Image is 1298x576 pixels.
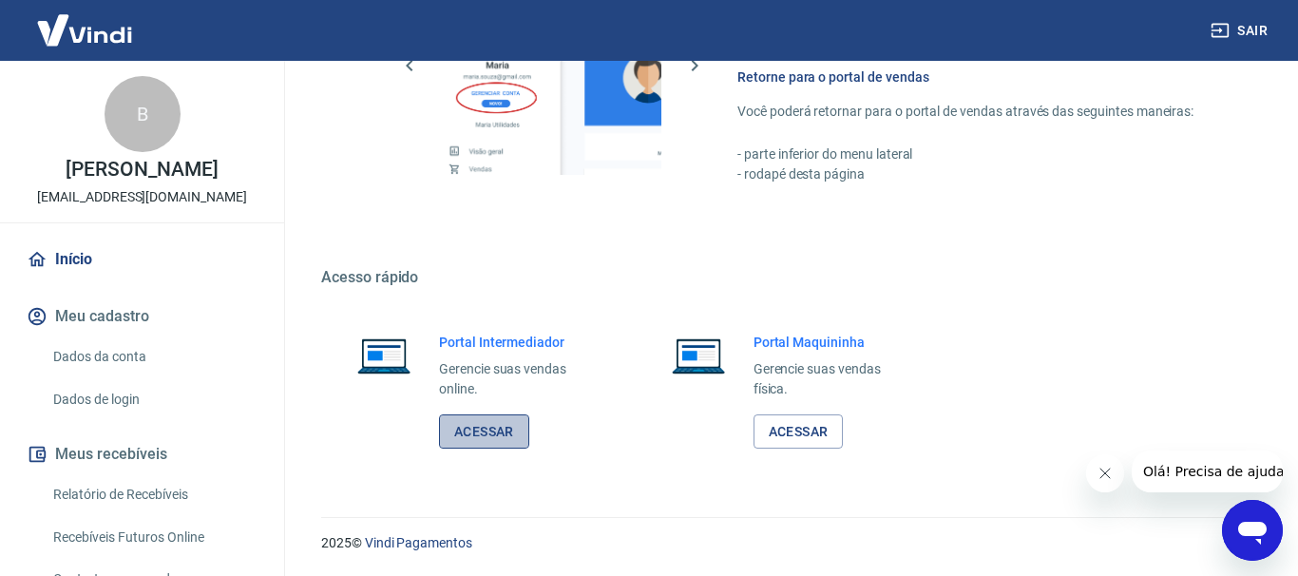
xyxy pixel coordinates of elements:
[659,333,738,378] img: Imagem de um notebook aberto
[46,518,261,557] a: Recebíveis Futuros Online
[737,102,1207,122] p: Você poderá retornar para o portal de vendas através das seguintes maneiras:
[23,433,261,475] button: Meus recebíveis
[754,333,916,352] h6: Portal Maquininha
[737,144,1207,164] p: - parte inferior do menu lateral
[23,239,261,280] a: Início
[1207,13,1275,48] button: Sair
[439,333,601,352] h6: Portal Intermediador
[439,359,601,399] p: Gerencie suas vendas online.
[1222,500,1283,561] iframe: Botão para abrir a janela de mensagens
[754,359,916,399] p: Gerencie suas vendas física.
[46,380,261,419] a: Dados de login
[737,67,1207,86] h6: Retorne para o portal de vendas
[754,414,844,450] a: Acessar
[1132,451,1283,492] iframe: Mensagem da empresa
[321,533,1252,553] p: 2025 ©
[105,76,181,152] div: B
[37,187,247,207] p: [EMAIL_ADDRESS][DOMAIN_NAME]
[439,414,529,450] a: Acessar
[321,268,1252,287] h5: Acesso rápido
[1086,454,1124,492] iframe: Fechar mensagem
[23,1,146,59] img: Vindi
[11,13,160,29] span: Olá! Precisa de ajuda?
[66,160,218,180] p: [PERSON_NAME]
[344,333,424,378] img: Imagem de um notebook aberto
[23,296,261,337] button: Meu cadastro
[46,475,261,514] a: Relatório de Recebíveis
[46,337,261,376] a: Dados da conta
[365,535,472,550] a: Vindi Pagamentos
[737,164,1207,184] p: - rodapé desta página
